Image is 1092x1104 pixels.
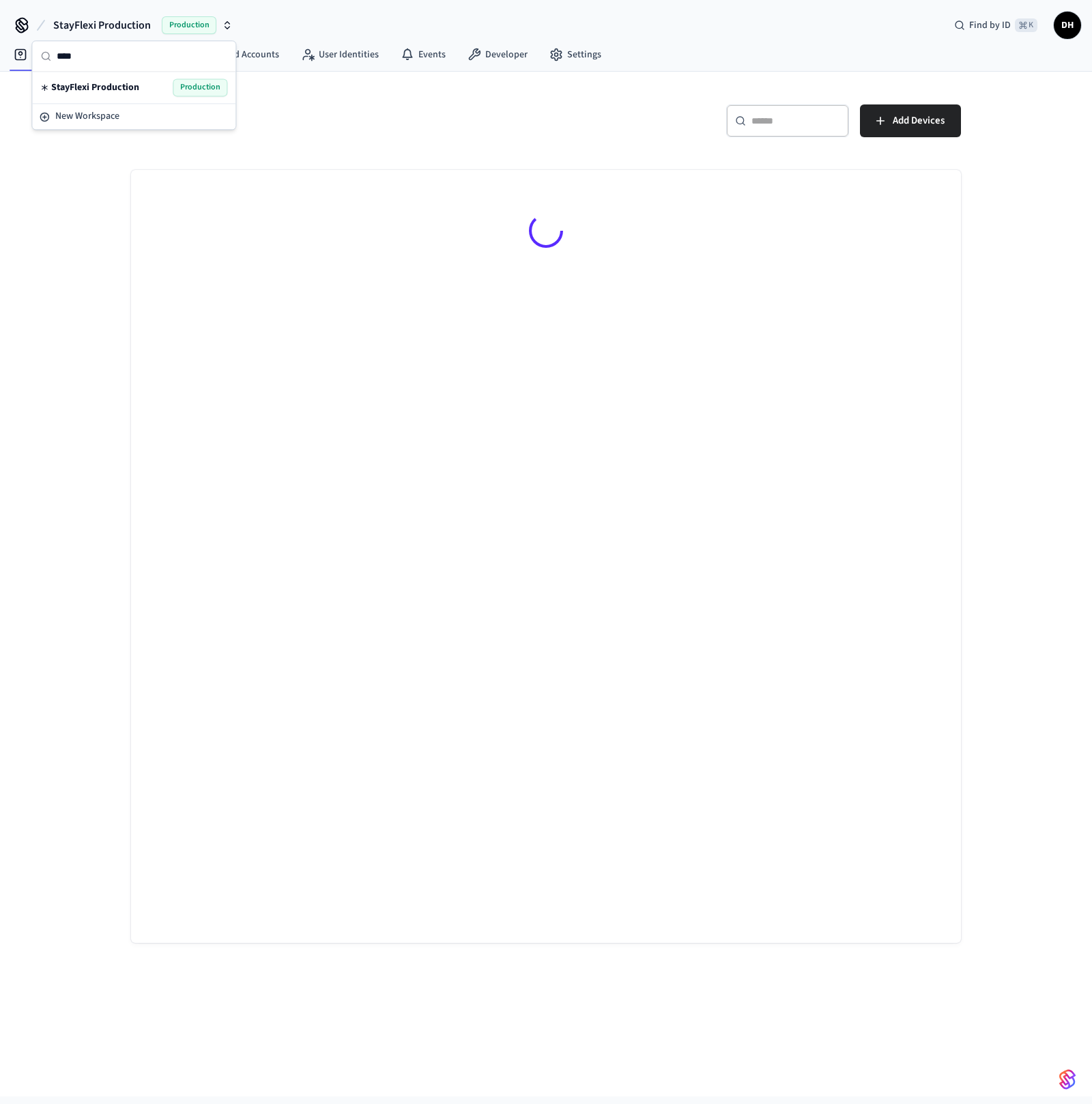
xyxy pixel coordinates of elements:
button: New Workspace [33,105,234,128]
span: Add Devices [893,112,945,130]
span: StayFlexi Production [53,17,151,33]
a: Events [390,42,457,67]
a: User Identities [290,42,390,67]
h5: Devices [131,104,538,132]
span: Production [173,79,227,96]
a: Devices [3,42,74,67]
div: Find by ID⌘ K [943,13,1048,38]
span: ⌘ K [1015,18,1037,32]
button: DH [1054,12,1081,39]
img: SeamLogoGradient.69752ec5.svg [1059,1068,1076,1090]
div: Suggestions [32,72,235,103]
span: DH [1055,13,1080,38]
a: Settings [538,42,612,67]
button: Add Devices [860,104,961,137]
span: Production [162,16,216,34]
span: New Workspace [55,109,119,124]
span: Find by ID [969,18,1011,32]
span: StayFlexi Production [51,81,139,94]
a: Developer [457,42,538,67]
